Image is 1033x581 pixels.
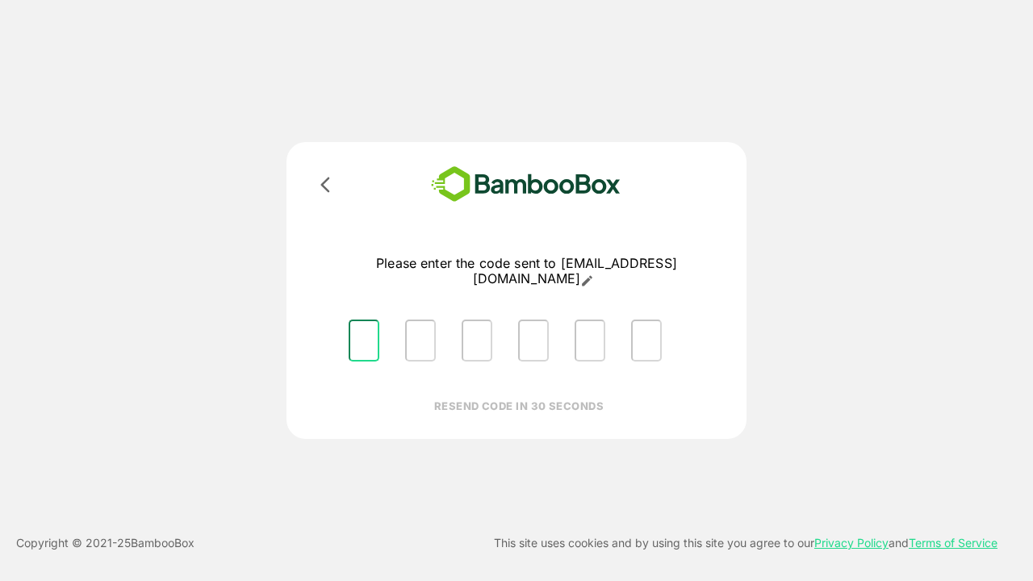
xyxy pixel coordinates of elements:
img: bamboobox [408,161,644,207]
input: Please enter OTP character 3 [462,320,492,362]
input: Please enter OTP character 2 [405,320,436,362]
p: This site uses cookies and by using this site you agree to our and [494,533,997,553]
input: Please enter OTP character 5 [575,320,605,362]
p: Copyright © 2021- 25 BambooBox [16,533,194,553]
a: Privacy Policy [814,536,889,550]
a: Terms of Service [909,536,997,550]
input: Please enter OTP character 6 [631,320,662,362]
input: Please enter OTP character 1 [349,320,379,362]
input: Please enter OTP character 4 [518,320,549,362]
p: Please enter the code sent to [EMAIL_ADDRESS][DOMAIN_NAME] [336,256,717,287]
